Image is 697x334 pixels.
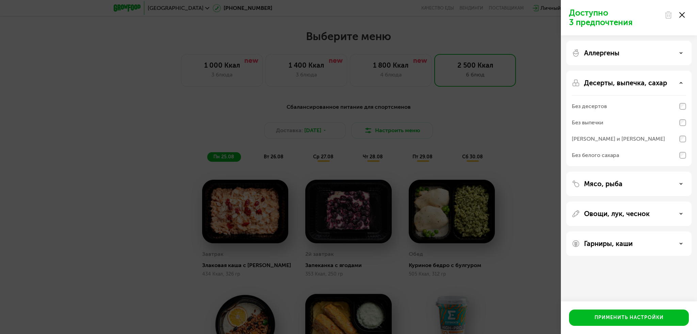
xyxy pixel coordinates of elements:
[584,240,633,248] p: Гарниры, каши
[572,135,665,143] div: [PERSON_NAME] и [PERSON_NAME]
[569,310,689,326] button: Применить настройки
[572,151,619,159] div: Без белого сахара
[572,102,607,110] div: Без десертов
[572,119,603,127] div: Без выпечки
[584,49,619,57] p: Аллергены
[584,210,650,218] p: Овощи, лук, чеснок
[584,79,667,87] p: Десерты, выпечка, сахар
[595,314,664,321] div: Применить настройки
[569,8,660,27] p: Доступно 3 предпочтения
[584,180,622,188] p: Мясо, рыба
